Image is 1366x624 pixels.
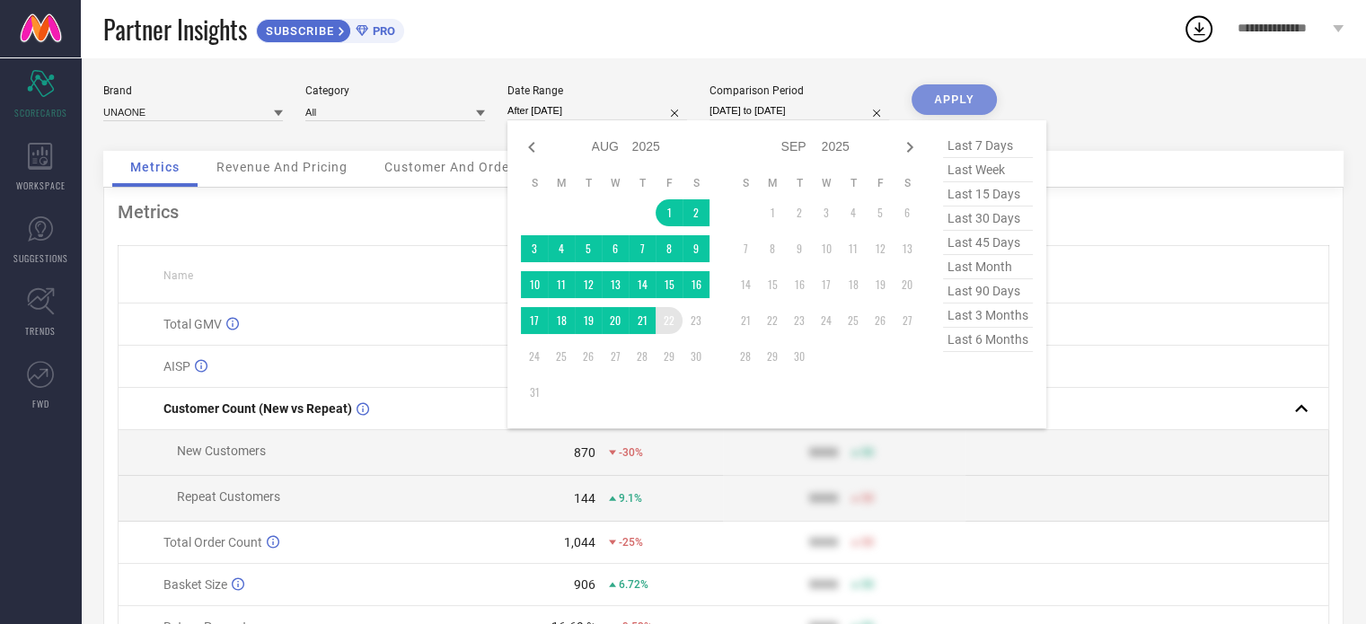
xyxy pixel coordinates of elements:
th: Monday [759,176,786,190]
td: Mon Sep 22 2025 [759,307,786,334]
div: 144 [574,491,595,505]
span: last 3 months [943,303,1033,328]
td: Sat Sep 06 2025 [894,199,921,226]
td: Wed Aug 13 2025 [602,271,629,298]
td: Tue Aug 05 2025 [575,235,602,262]
td: Tue Sep 30 2025 [786,343,813,370]
div: Date Range [507,84,687,97]
div: Comparison Period [709,84,889,97]
td: Mon Sep 15 2025 [759,271,786,298]
span: last week [943,158,1033,182]
th: Friday [867,176,894,190]
td: Sat Sep 27 2025 [894,307,921,334]
td: Thu Aug 07 2025 [629,235,656,262]
td: Thu Aug 28 2025 [629,343,656,370]
td: Fri Aug 01 2025 [656,199,683,226]
span: last 90 days [943,279,1033,303]
td: Sun Sep 07 2025 [732,235,759,262]
td: Sat Sep 13 2025 [894,235,921,262]
th: Saturday [894,176,921,190]
span: Name [163,269,193,282]
td: Sun Sep 28 2025 [732,343,759,370]
td: Fri Sep 26 2025 [867,307,894,334]
td: Thu Sep 04 2025 [840,199,867,226]
span: Basket Size [163,577,227,592]
td: Mon Aug 18 2025 [548,307,575,334]
input: Select date range [507,101,687,120]
span: SUGGESTIONS [13,251,68,265]
div: 9999 [809,445,838,460]
td: Fri Aug 29 2025 [656,343,683,370]
td: Tue Aug 12 2025 [575,271,602,298]
td: Sat Sep 20 2025 [894,271,921,298]
th: Sunday [732,176,759,190]
div: 9999 [809,535,838,549]
th: Monday [548,176,575,190]
span: 50 [861,446,874,459]
span: last month [943,255,1033,279]
td: Tue Aug 26 2025 [575,343,602,370]
span: 6.72% [619,578,648,591]
td: Wed Sep 24 2025 [813,307,840,334]
span: last 30 days [943,207,1033,231]
div: 1,044 [564,535,595,549]
span: Customer Count (New vs Repeat) [163,401,352,416]
td: Thu Sep 11 2025 [840,235,867,262]
span: Metrics [130,160,180,174]
span: 50 [861,578,874,591]
td: Sat Aug 30 2025 [683,343,709,370]
th: Saturday [683,176,709,190]
span: last 45 days [943,231,1033,255]
td: Fri Sep 05 2025 [867,199,894,226]
td: Tue Aug 19 2025 [575,307,602,334]
td: Sat Aug 02 2025 [683,199,709,226]
td: Mon Sep 29 2025 [759,343,786,370]
td: Wed Aug 20 2025 [602,307,629,334]
td: Thu Aug 14 2025 [629,271,656,298]
span: Revenue And Pricing [216,160,348,174]
span: Customer And Orders [384,160,522,174]
span: SUBSCRIBE [257,24,339,38]
a: SUBSCRIBEPRO [256,14,404,43]
td: Mon Aug 25 2025 [548,343,575,370]
td: Fri Aug 22 2025 [656,307,683,334]
input: Select comparison period [709,101,889,120]
td: Sun Sep 21 2025 [732,307,759,334]
span: Repeat Customers [177,489,280,504]
th: Wednesday [602,176,629,190]
div: Brand [103,84,283,97]
div: 9999 [809,577,838,592]
span: WORKSPACE [16,179,66,192]
td: Sun Aug 31 2025 [521,379,548,406]
td: Fri Aug 08 2025 [656,235,683,262]
span: AISP [163,359,190,374]
td: Tue Sep 23 2025 [786,307,813,334]
th: Friday [656,176,683,190]
div: 870 [574,445,595,460]
td: Thu Aug 21 2025 [629,307,656,334]
th: Wednesday [813,176,840,190]
td: Sat Aug 16 2025 [683,271,709,298]
div: 906 [574,577,595,592]
span: 50 [861,536,874,549]
span: TRENDS [25,324,56,338]
td: Wed Sep 10 2025 [813,235,840,262]
span: last 6 months [943,328,1033,352]
td: Thu Sep 18 2025 [840,271,867,298]
span: -30% [619,446,643,459]
td: Fri Sep 12 2025 [867,235,894,262]
span: 9.1% [619,492,642,505]
th: Tuesday [786,176,813,190]
span: New Customers [177,444,266,458]
div: Metrics [118,201,1329,223]
td: Fri Aug 15 2025 [656,271,683,298]
td: Sat Aug 23 2025 [683,307,709,334]
div: 9999 [809,491,838,505]
span: Total Order Count [163,535,262,549]
td: Sun Aug 10 2025 [521,271,548,298]
td: Sun Sep 14 2025 [732,271,759,298]
td: Tue Sep 16 2025 [786,271,813,298]
span: 50 [861,492,874,505]
td: Tue Sep 09 2025 [786,235,813,262]
td: Mon Sep 08 2025 [759,235,786,262]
